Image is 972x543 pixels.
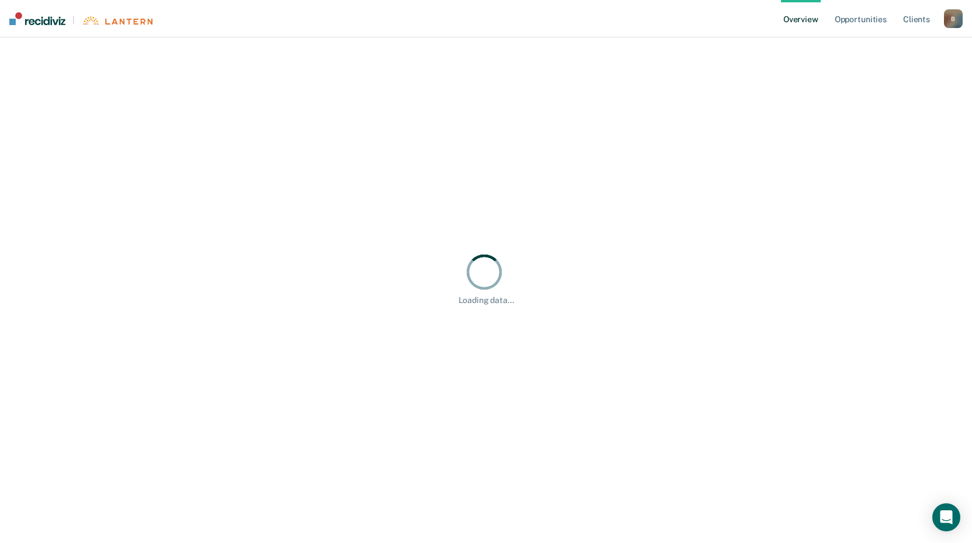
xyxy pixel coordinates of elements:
[944,9,963,28] button: B
[82,16,152,25] img: Lantern
[65,15,82,25] span: |
[932,503,960,531] div: Open Intercom Messenger
[459,295,514,305] div: Loading data...
[9,12,65,25] img: Recidiviz
[9,12,152,25] a: |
